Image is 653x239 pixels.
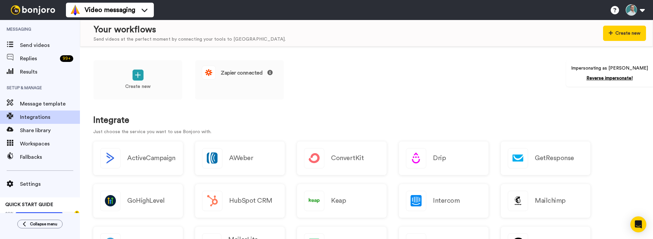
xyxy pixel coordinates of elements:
h2: Mailchimp [535,197,566,204]
p: Just choose the service you want to use Bonjoro with. [93,128,640,135]
button: Collapse menu [17,220,63,228]
span: Video messaging [85,5,135,15]
img: logo_activecampaign.svg [101,148,120,168]
span: Collapse menu [30,221,57,227]
img: logo_intercom.svg [406,191,426,211]
img: logo_getresponse.svg [508,148,528,168]
img: logo_zapier.svg [202,66,215,79]
span: Fallbacks [20,153,80,161]
span: QUICK START GUIDE [5,202,53,207]
div: Send videos at the perfect moment by connecting your tools to [GEOGRAPHIC_DATA]. [94,36,286,43]
h2: GetResponse [535,154,574,162]
h2: Drip [433,154,446,162]
img: logo_aweber.svg [202,148,222,168]
a: Intercom [399,184,489,218]
h2: GoHighLevel [127,197,165,204]
img: logo_mailchimp.svg [508,191,528,211]
a: Zapier connected [195,60,284,100]
h2: HubSpot CRM [229,197,272,204]
h2: Intercom [433,197,460,204]
h2: AWeber [229,154,253,162]
span: Workspaces [20,140,80,148]
img: logo_convertkit.svg [304,148,324,168]
h2: Keap [331,197,346,204]
span: Settings [20,180,80,188]
a: Create new [93,60,182,100]
h2: ActiveCampaign [127,154,175,162]
span: Message template [20,100,80,108]
div: 99 + [60,55,73,62]
h1: Integrate [93,116,640,125]
span: 80% [5,211,14,216]
a: Drip [399,141,489,175]
div: Tooltip anchor [74,210,80,216]
img: vm-color.svg [70,5,81,15]
img: logo_gohighlevel.png [101,191,120,211]
p: Create new [125,83,151,90]
img: bj-logo-header-white.svg [8,5,58,15]
div: Your workflows [94,24,286,36]
a: Reverse impersonate! [586,76,633,81]
a: HubSpot CRM [195,184,285,218]
span: Send videos [20,41,80,49]
a: GetResponse [501,141,590,175]
a: ConvertKit [297,141,387,175]
img: logo_drip.svg [406,148,426,168]
span: Integrations [20,113,80,121]
a: GoHighLevel [93,184,183,218]
button: ActiveCampaign [93,141,183,175]
span: Replies [20,55,57,63]
span: Share library [20,126,80,134]
span: Results [20,68,80,76]
h2: ConvertKit [331,154,364,162]
a: AWeber [195,141,285,175]
span: Zapier connected [221,70,273,76]
div: Open Intercom Messenger [630,216,646,232]
button: Create new [603,26,646,41]
a: Mailchimp [501,184,590,218]
a: Keap [297,184,387,218]
p: Impersonating as [PERSON_NAME] [571,65,648,72]
img: logo_hubspot.svg [202,191,222,211]
img: logo_keap.svg [304,191,324,211]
